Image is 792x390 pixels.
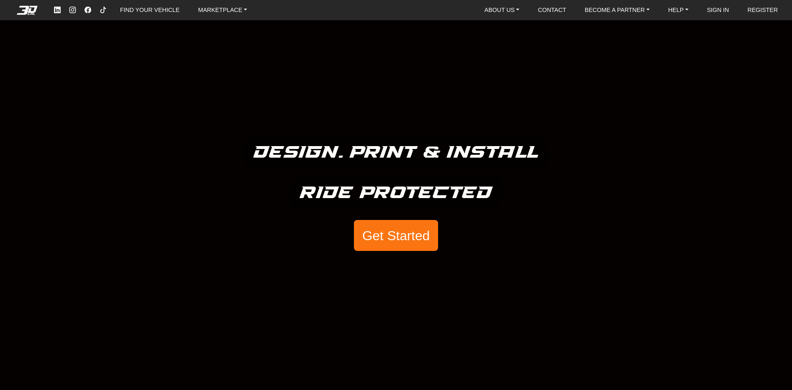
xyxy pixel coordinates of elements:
a: ABOUT US [481,4,523,17]
a: SIGN IN [704,4,733,17]
a: FIND YOUR VEHICLE [117,4,183,17]
a: REGISTER [744,4,781,17]
h5: Design. Print & Install [254,139,539,166]
h5: Ride Protected [300,180,493,207]
a: MARKETPLACE [195,4,250,17]
a: BECOME A PARTNER [581,4,653,17]
a: CONTACT [535,4,569,17]
a: HELP [665,4,692,17]
button: Get Started [354,220,438,251]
